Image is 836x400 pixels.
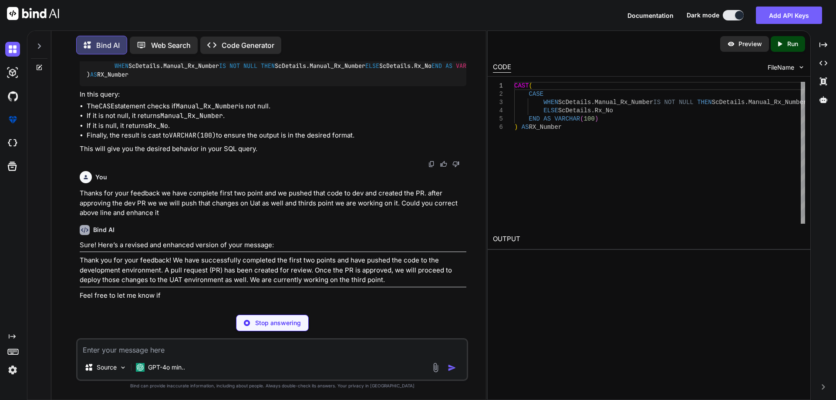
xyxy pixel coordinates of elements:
[664,99,675,106] span: NOT
[514,82,529,89] span: CAST
[558,107,591,114] span: ScDetails
[5,42,20,57] img: darkChat
[87,131,466,141] li: Finally, the result is cast to to ensure the output is in the desired format.
[445,62,452,70] span: AS
[521,124,529,131] span: AS
[514,124,518,131] span: )
[748,99,806,106] span: Manual_Rx_Number
[431,62,442,70] span: END
[5,363,20,377] img: settings
[87,111,466,121] li: If it is not null, it returns .
[595,115,598,122] span: )
[679,99,694,106] span: NULL
[219,62,226,70] span: IS
[493,82,503,90] div: 1
[591,107,594,114] span: .
[543,107,558,114] span: ELSE
[99,102,115,111] code: CASE
[488,229,810,249] h2: OUTPUT
[80,291,466,301] p: Feel free to let me know if
[768,63,794,72] span: FileName
[697,99,712,106] span: THEN
[529,115,539,122] span: END
[595,107,613,114] span: Rx_No
[115,62,128,70] span: WHEN
[687,11,719,20] span: Dark mode
[87,53,498,80] code: ( ScDetails.Manual_Rx_Number ScDetails.Manual_Rx_Number ScDetails.Rx_No ( ) ) RX_Number
[5,65,20,80] img: darkAi-studio
[87,101,466,111] li: The statement checks if is not null.
[428,161,435,168] img: copy
[653,99,661,106] span: IS
[529,91,543,97] span: CASE
[176,102,239,111] code: Manual_Rx_Number
[627,12,674,19] span: Documentation
[543,115,551,122] span: AS
[456,62,480,70] span: VARCHAR
[5,89,20,104] img: githubDark
[365,62,379,70] span: ELSE
[5,112,20,127] img: premium
[229,62,257,70] span: NOT NULL
[93,225,115,234] h6: Bind AI
[7,7,59,20] img: Bind AI
[529,82,532,89] span: (
[595,99,653,106] span: Manual_Rx_Number
[787,40,798,48] p: Run
[627,11,674,20] button: Documentation
[80,90,466,100] p: In this query:
[5,136,20,151] img: cloudideIcon
[543,99,558,106] span: WHEN
[136,363,145,372] img: GPT-4o mini
[148,121,168,130] code: Rx_No
[554,115,580,122] span: VARCHAR
[97,363,117,372] p: Source
[95,173,107,182] h6: You
[119,364,127,371] img: Pick Models
[148,363,185,372] p: GPT-4o min..
[493,90,503,98] div: 2
[90,71,97,79] span: AS
[80,188,466,218] p: Thanks for your feedback we have complete first two point and we pushed that code to dev and crea...
[80,144,466,154] p: This will give you the desired behavior in your SQL query.
[745,99,748,106] span: .
[431,363,441,373] img: attachment
[87,121,466,131] li: If it is null, it returns .
[88,307,129,316] p: Open in Editor
[583,115,594,122] span: 100
[529,124,562,131] span: RX_Number
[261,62,275,70] span: THEN
[493,123,503,131] div: 6
[448,363,456,372] img: icon
[558,99,591,106] span: ScDetails
[711,99,745,106] span: ScDetails
[452,161,459,168] img: dislike
[80,240,466,250] p: Sure! Here’s a revised and enhanced version of your message:
[738,40,762,48] p: Preview
[80,255,466,285] p: Thank you for your feedback! We have successfully completed the first two points and have pushed ...
[255,319,301,327] p: Stop answering
[169,131,216,140] code: VARCHAR(100)
[580,115,583,122] span: (
[727,40,735,48] img: preview
[222,40,274,50] p: Code Generator
[160,111,223,120] code: Manual_Rx_Number
[493,107,503,115] div: 4
[493,98,503,107] div: 3
[756,7,822,24] button: Add API Keys
[493,62,511,73] div: CODE
[76,383,468,389] p: Bind can provide inaccurate information, including about people. Always double-check its answers....
[151,40,191,50] p: Web Search
[96,40,120,50] p: Bind AI
[493,115,503,123] div: 5
[440,161,447,168] img: like
[798,64,805,71] img: chevron down
[591,99,594,106] span: .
